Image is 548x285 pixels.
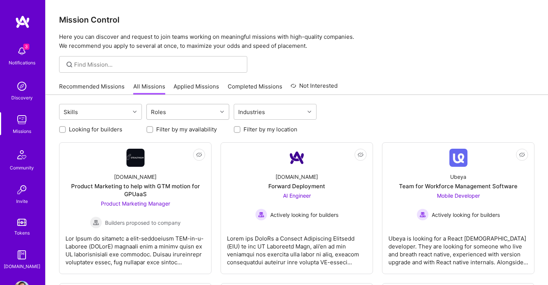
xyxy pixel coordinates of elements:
[65,182,205,198] div: Product Marketing to help with GTM motion for GPUaaS
[126,149,145,167] img: Company Logo
[74,61,242,69] input: Find Mission...
[268,182,325,190] div: Forward Deployment
[59,32,534,50] p: Here you can discover and request to join teams working on meaningful missions with high-quality ...
[14,247,29,262] img: guide book
[276,173,318,181] div: [DOMAIN_NAME]
[236,107,267,117] div: Industries
[388,149,528,268] a: Company LogoUbeyaTeam for Workforce Management SoftwareMobile Developer Actively looking for buil...
[62,107,80,117] div: Skills
[283,192,311,199] span: AI Engineer
[133,110,137,114] i: icon Chevron
[101,200,170,207] span: Product Marketing Manager
[4,262,40,270] div: [DOMAIN_NAME]
[358,152,364,158] i: icon EyeClosed
[437,192,480,199] span: Mobile Developer
[399,182,518,190] div: Team for Workforce Management Software
[220,110,224,114] i: icon Chevron
[9,59,35,67] div: Notifications
[16,197,28,205] div: Invite
[65,149,205,268] a: Company Logo[DOMAIN_NAME]Product Marketing to help with GTM motion for GPUaaSProduct Marketing Ma...
[59,15,534,24] h3: Mission Control
[449,149,467,167] img: Company Logo
[432,211,500,219] span: Actively looking for builders
[307,110,311,114] i: icon Chevron
[227,149,367,268] a: Company Logo[DOMAIN_NAME]Forward DeploymentAI Engineer Actively looking for buildersActively look...
[417,209,429,221] img: Actively looking for builders
[14,44,29,59] img: bell
[13,146,31,164] img: Community
[14,229,30,237] div: Tokens
[105,219,181,227] span: Builders proposed to company
[65,60,74,69] i: icon SearchGrey
[174,82,219,95] a: Applied Missions
[11,94,33,102] div: Discovery
[10,164,34,172] div: Community
[114,173,157,181] div: [DOMAIN_NAME]
[388,229,528,266] div: Ubeya is looking for a React [DEMOGRAPHIC_DATA] developer. They are looking for someone who live ...
[23,44,29,50] span: 3
[228,82,282,95] a: Completed Missions
[291,81,338,95] a: Not Interested
[270,211,338,219] span: Actively looking for builders
[65,229,205,266] div: Lor Ipsum do sitametc a elit-seddoeiusm TEM-in-u-Laboree (DOLorE) magnaali enim a minimv quisn ex...
[255,209,267,221] img: Actively looking for builders
[17,219,26,226] img: tokens
[227,229,367,266] div: Lorem ips DoloRs a Consect Adipiscing Elitsedd (EIU) te inc UT Laboreetd Magn, ali’en ad min veni...
[14,182,29,197] img: Invite
[90,216,102,229] img: Builders proposed to company
[133,82,165,95] a: All Missions
[14,79,29,94] img: discovery
[149,107,168,117] div: Roles
[15,15,30,29] img: logo
[59,82,125,95] a: Recommended Missions
[156,125,217,133] label: Filter by my availability
[288,149,306,167] img: Company Logo
[519,152,525,158] i: icon EyeClosed
[450,173,466,181] div: Ubeya
[13,127,31,135] div: Missions
[244,125,297,133] label: Filter by my location
[196,152,202,158] i: icon EyeClosed
[69,125,122,133] label: Looking for builders
[14,112,29,127] img: teamwork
